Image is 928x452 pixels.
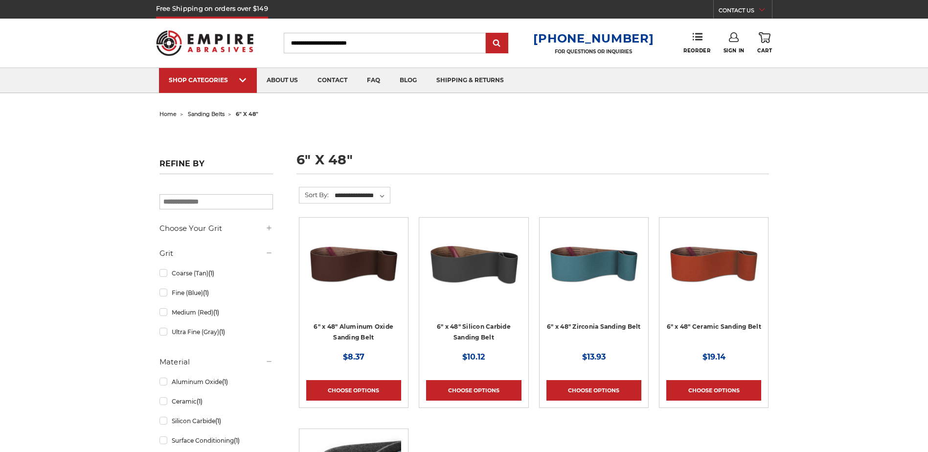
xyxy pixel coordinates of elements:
div: SHOP CATEGORIES [169,76,247,84]
label: Sort By: [299,187,329,202]
a: Medium (Red)(1) [159,304,273,321]
a: [PHONE_NUMBER] [533,31,654,45]
h5: Grit [159,248,273,259]
span: (1) [219,328,225,336]
select: Sort By: [333,188,390,203]
a: about us [257,68,308,93]
a: Choose Options [426,380,521,401]
a: Fine (Blue)(1) [159,284,273,301]
a: CONTACT US [719,5,772,19]
a: Choose Options [666,380,761,401]
a: shipping & returns [427,68,514,93]
span: Cart [757,47,772,54]
a: Coarse (Tan)(1) [159,265,273,282]
span: (1) [197,398,203,405]
a: 6" x 48" Ceramic Sanding Belt [666,225,761,350]
h1: 6" x 48" [296,153,769,174]
img: 6" x 48" Zirconia Sanding Belt [546,225,641,303]
img: 6" x 48" Ceramic Sanding Belt [666,225,761,303]
a: sanding belts [188,111,225,117]
a: Ultra Fine (Gray)(1) [159,323,273,340]
img: 6" x 48" Silicon Carbide File Belt [426,225,521,303]
a: Silicon Carbide(1) [159,412,273,429]
a: faq [357,68,390,93]
span: (1) [234,437,240,444]
span: (1) [215,417,221,425]
a: Surface Conditioning(1) [159,432,273,449]
p: FOR QUESTIONS OR INQUIRIES [533,48,654,55]
span: (1) [208,270,214,277]
span: (1) [203,289,209,296]
h5: Choose Your Grit [159,223,273,234]
a: contact [308,68,357,93]
a: 6" x 48" Aluminum Oxide Sanding Belt [306,225,401,350]
span: $19.14 [702,352,725,362]
span: (1) [213,309,219,316]
a: Ceramic(1) [159,393,273,410]
a: home [159,111,177,117]
span: $13.93 [582,352,606,362]
img: Empire Abrasives [156,24,254,62]
img: 6" x 48" Aluminum Oxide Sanding Belt [306,225,401,303]
a: 6" x 48" Zirconia Sanding Belt [546,225,641,350]
a: blog [390,68,427,93]
span: Sign In [724,47,745,54]
h5: Material [159,356,273,368]
input: Submit [487,34,507,53]
a: 6" x 48" Silicon Carbide File Belt [426,225,521,350]
span: $8.37 [343,352,364,362]
a: Reorder [683,32,710,53]
a: Choose Options [546,380,641,401]
a: Aluminum Oxide(1) [159,373,273,390]
a: Choose Options [306,380,401,401]
span: Reorder [683,47,710,54]
span: $10.12 [462,352,485,362]
a: Cart [757,32,772,54]
span: 6" x 48" [236,111,258,117]
span: (1) [222,378,228,385]
h5: Refine by [159,159,273,174]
